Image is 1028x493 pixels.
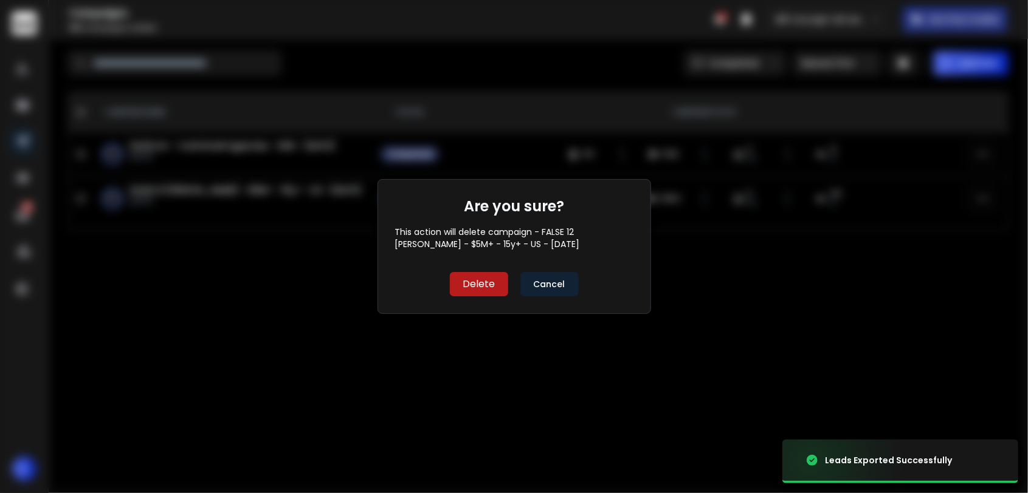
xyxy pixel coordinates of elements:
[395,226,633,250] div: This action will delete campaign - FALSE 12 [PERSON_NAME] - $5M+ - 15y+ - US - [DATE]
[825,454,952,466] div: Leads Exported Successfully
[464,197,564,216] h1: Are you sure?
[520,272,579,296] button: Cancel
[450,272,508,296] button: Delete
